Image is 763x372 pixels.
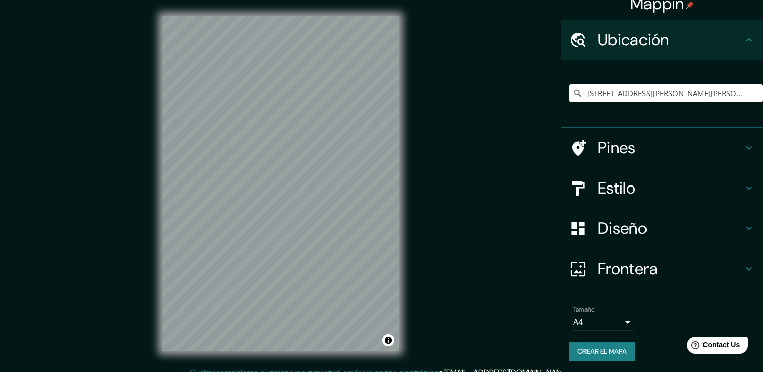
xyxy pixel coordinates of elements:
h4: Diseño [598,218,743,238]
h4: Ubicación [598,30,743,50]
canvas: Mapa [162,16,399,351]
div: A4 [573,314,634,330]
label: Tamaño [573,305,594,314]
div: Pines [561,128,763,168]
font: Crear el mapa [577,345,627,358]
div: Estilo [561,168,763,208]
div: Frontera [561,249,763,289]
h4: Pines [598,138,743,158]
h4: Frontera [598,259,743,279]
div: Diseño [561,208,763,249]
button: Alternar atribución [382,334,394,346]
button: Crear el mapa [569,342,635,361]
h4: Estilo [598,178,743,198]
img: pin-icon.png [686,1,694,9]
input: Elige tu ciudad o área [569,84,763,102]
iframe: Help widget launcher [673,333,752,361]
div: Ubicación [561,20,763,60]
